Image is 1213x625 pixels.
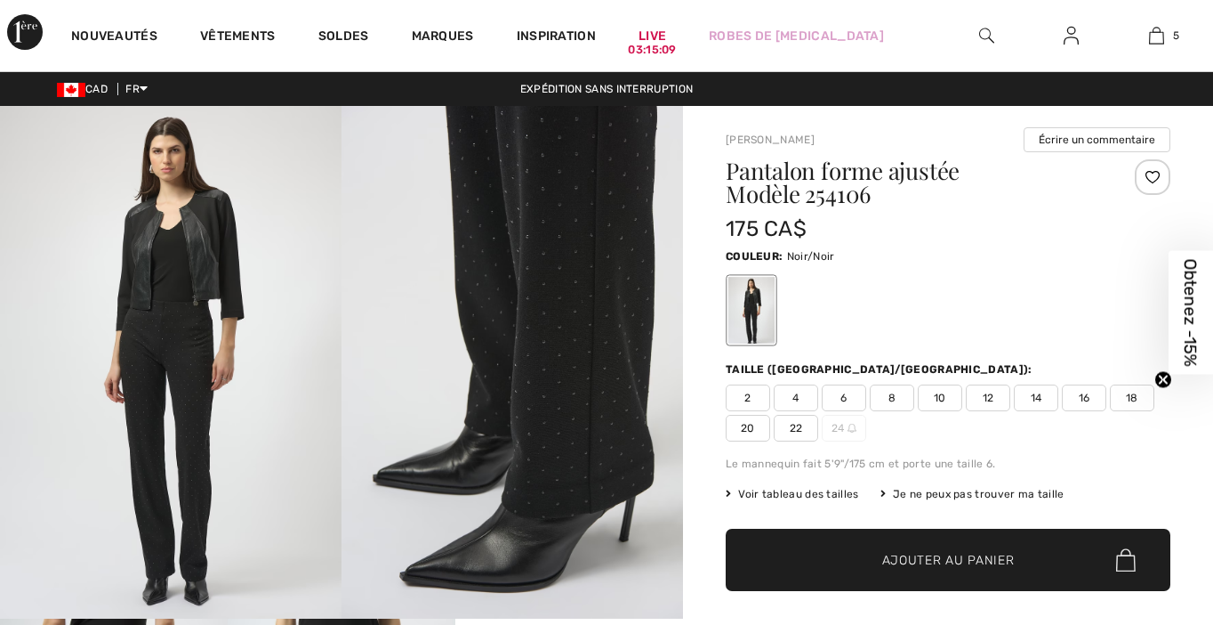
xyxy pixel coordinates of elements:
[1149,25,1164,46] img: Mon panier
[1062,385,1106,411] span: 16
[341,106,683,619] img: Pantalon Forme Ajust&eacute;e mod&egrave;le 254106. 2
[787,250,835,263] span: Noir/Noir
[882,551,1015,570] span: Ajouter au panier
[979,25,994,46] img: recherche
[71,28,157,47] a: Nouveautés
[1154,371,1172,389] button: Close teaser
[412,28,474,47] a: Marques
[822,415,866,442] span: 24
[1024,127,1170,152] button: Écrire un commentaire
[726,159,1097,206] h1: Pantalon forme ajustée Modèle 254106
[726,415,770,442] span: 20
[918,385,962,411] span: 10
[726,456,1170,472] div: Le mannequin fait 5'9"/175 cm et porte une taille 6.
[726,361,1036,377] div: Taille ([GEOGRAPHIC_DATA]/[GEOGRAPHIC_DATA]):
[628,42,676,59] div: 03:15:09
[728,277,775,344] div: Noir/Noir
[1115,25,1198,46] a: 5
[822,385,866,411] span: 6
[1181,259,1201,367] span: Obtenez -15%
[726,385,770,411] span: 2
[57,83,115,95] span: CAD
[200,28,276,47] a: Vêtements
[774,385,818,411] span: 4
[1169,251,1213,375] div: Obtenez -15%Close teaser
[726,216,807,241] span: 175 CA$
[870,385,914,411] span: 8
[318,28,369,47] a: Soldes
[125,83,148,95] span: FR
[7,14,43,50] img: 1ère Avenue
[1116,548,1136,572] img: Bag.svg
[726,529,1170,591] button: Ajouter au panier
[517,28,596,47] span: Inspiration
[774,415,818,442] span: 22
[847,424,856,433] img: ring-m.svg
[1110,385,1154,411] span: 18
[880,486,1064,502] div: Je ne peux pas trouver ma taille
[1173,28,1179,44] span: 5
[57,83,85,97] img: Canadian Dollar
[639,27,666,45] a: Live03:15:09
[726,250,783,263] span: Couleur:
[726,486,859,502] span: Voir tableau des tailles
[709,27,884,45] a: Robes de [MEDICAL_DATA]
[1014,385,1058,411] span: 14
[966,385,1010,411] span: 12
[1064,25,1079,46] img: Mes infos
[1049,25,1093,47] a: Se connecter
[726,134,815,146] a: [PERSON_NAME]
